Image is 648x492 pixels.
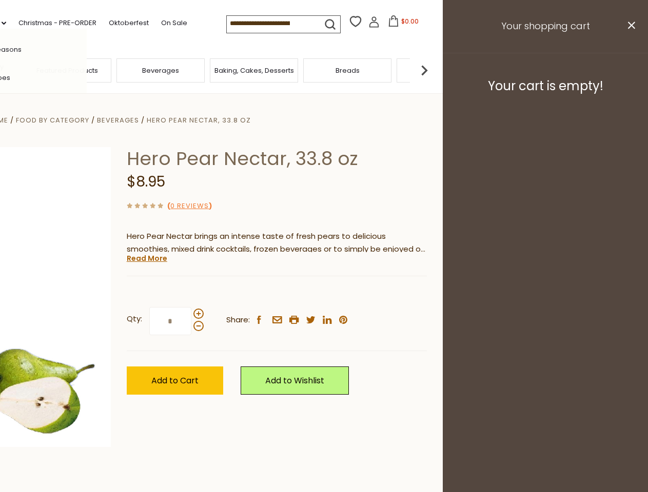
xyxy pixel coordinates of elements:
strong: Qty: [127,313,142,325]
a: Oktoberfest [109,17,149,29]
input: Qty: [149,307,191,335]
img: next arrow [414,60,435,80]
a: Beverages [142,67,179,74]
a: Beverages [97,115,139,125]
h3: Your cart is empty! [456,78,635,94]
span: $8.95 [127,172,165,192]
a: Christmas - PRE-ORDER [18,17,96,29]
a: Add to Wishlist [241,366,349,395]
button: $0.00 [382,15,425,31]
span: Share: [226,314,250,326]
span: $0.00 [401,17,419,26]
button: Add to Cart [127,366,223,395]
a: 0 Reviews [170,201,209,212]
p: Hero Pear Nectar brings an intense taste of fresh pears to delicious smoothies, mixed drink cockt... [127,230,427,256]
a: Food By Category [16,115,89,125]
a: On Sale [161,17,187,29]
h1: Hero Pear Nectar, 33.8 oz [127,147,427,170]
a: Hero Pear Nectar, 33.8 oz [147,115,251,125]
a: Breads [336,67,360,74]
span: Add to Cart [151,375,199,386]
a: Read More [127,253,167,263]
a: Baking, Cakes, Desserts [214,67,294,74]
span: ( ) [167,201,212,211]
